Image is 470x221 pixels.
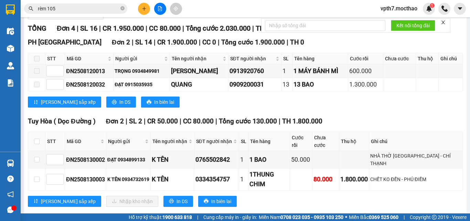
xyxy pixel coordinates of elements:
div: 13 BAO [293,80,347,89]
span: printer [147,100,151,105]
span: search [29,6,33,11]
th: Ghi chú [439,53,463,64]
div: 0913920760 [229,66,280,76]
span: Tổng cước 1.900.000 [221,38,285,46]
span: CC 0 [202,38,216,46]
span: Miền Nam [259,213,343,221]
td: K TÊN [151,151,194,169]
span: SĐT người nhận [230,55,274,62]
img: icon-new-feature [426,6,432,12]
span: In DS [119,98,130,106]
img: phone-icon [441,6,448,12]
strong: 1900 633 818 [162,214,192,220]
button: downloadNhập kho nhận [106,196,158,207]
div: 600.000 [349,66,382,76]
td: ĐN2508130002 [65,151,106,169]
span: file-add [158,6,162,11]
span: PH [GEOGRAPHIC_DATA] [28,38,102,46]
th: SL [239,132,248,151]
span: sort-ascending [33,100,38,105]
th: Thu hộ [339,132,369,151]
span: sort-ascending [33,199,38,204]
div: 1 [240,155,247,164]
span: CR 50.000 [147,117,178,125]
span: Người gửi [115,55,162,62]
span: [PERSON_NAME] sắp xếp [41,98,96,106]
span: Mã GD [67,55,106,62]
span: caret-down [457,6,463,12]
td: 0334354757 [194,169,239,191]
div: ĐẠT 0915035935 [115,81,168,88]
span: In biên lai [211,198,231,205]
span: Tổng cước 2.030.000 [186,24,250,32]
input: Nhập số tổng đài [265,20,385,31]
div: ĐN2508130003 [66,175,105,184]
div: 1 BAO [249,155,289,164]
span: TH 0 [290,38,304,46]
span: SL 2 [129,117,142,125]
span: | [252,24,254,32]
td: ĐN2508120032 [65,78,114,91]
th: Chưa cước [312,132,339,151]
td: K TÊN [151,169,194,191]
input: Tìm tên, số ĐT hoặc mã đơn [38,5,119,12]
div: 1.800.000 [340,174,368,184]
div: NHÀ THỜ [GEOGRAPHIC_DATA] - CHÍ THẠNH [370,152,461,167]
span: | [182,24,184,32]
td: QUANG [170,78,228,91]
span: CR 1.950.000 [103,24,144,32]
span: Đơn 4 [57,24,75,32]
td: 0765502842 [194,151,239,169]
span: printer [169,199,174,204]
span: | [146,24,147,32]
span: | [144,117,146,125]
div: 1 [282,66,291,76]
div: 0765502842 [195,155,238,164]
div: 0334354757 [195,174,238,184]
img: logo-vxr [6,4,15,15]
span: CC 80.000 [149,24,181,32]
button: printerIn DS [106,97,136,108]
span: In DS [177,198,188,205]
span: | [99,24,101,32]
strong: 0369 525 060 [369,214,398,220]
span: | [180,117,181,125]
span: plus [142,6,147,11]
td: 0909200031 [228,78,281,91]
span: printer [204,199,209,204]
div: K TÊN [152,155,193,164]
span: close [441,20,446,25]
span: Người gửi [108,138,143,145]
span: ⚪️ [345,216,347,219]
span: close-circle [120,6,125,12]
span: | [126,117,127,125]
span: In biên lai [154,98,174,106]
span: TH 1.800.000 [256,24,297,32]
td: 0913920760 [228,64,281,78]
span: aim [173,6,178,11]
span: 1 [431,3,433,8]
span: Tổng cước 130.000 [219,117,277,125]
button: printerIn DS [163,196,193,207]
span: | [197,213,198,221]
button: Kết nối tổng đài [391,20,435,31]
span: printer [112,100,117,105]
img: warehouse-icon [7,45,14,52]
th: SL [281,53,292,64]
button: printerIn biên lai [198,196,237,207]
th: STT [45,132,65,151]
img: warehouse-icon [7,160,14,167]
div: 13 [282,80,291,89]
span: SL 16 [80,24,97,32]
th: STT [45,53,65,64]
button: printerIn biên lai [141,97,180,108]
th: Cước rồi [348,53,384,64]
span: Đơn 2 [106,117,124,125]
span: | [279,117,280,125]
button: sort-ascending[PERSON_NAME] sắp xếp [28,97,101,108]
div: [PERSON_NAME] [171,66,227,76]
td: ĐN2508120013 [65,64,114,78]
div: K TÊN [152,174,193,184]
span: Tên người nhận [152,138,187,145]
button: caret-down [454,3,466,15]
